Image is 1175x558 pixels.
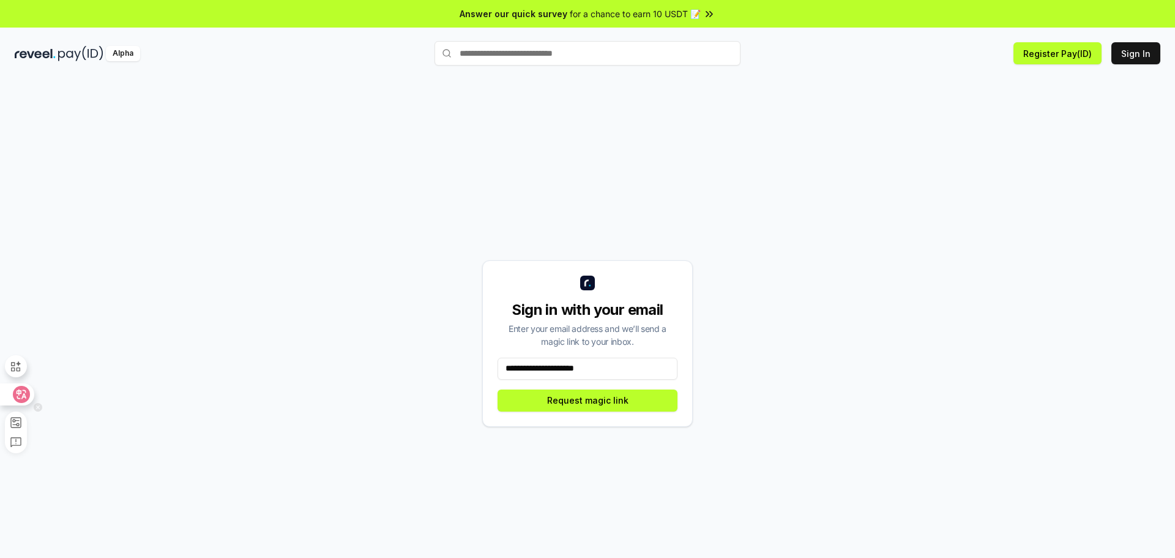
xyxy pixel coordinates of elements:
div: Enter your email address and we’ll send a magic link to your inbox. [498,322,677,348]
img: reveel_dark [15,46,56,61]
span: for a chance to earn 10 USDT 📝 [570,7,701,20]
img: logo_small [580,276,595,290]
div: Sign in with your email [498,300,677,320]
button: Request magic link [498,390,677,412]
button: Register Pay(ID) [1013,42,1102,64]
img: pay_id [58,46,103,61]
div: Alpha [106,46,140,61]
button: Sign In [1111,42,1160,64]
span: Answer our quick survey [460,7,567,20]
